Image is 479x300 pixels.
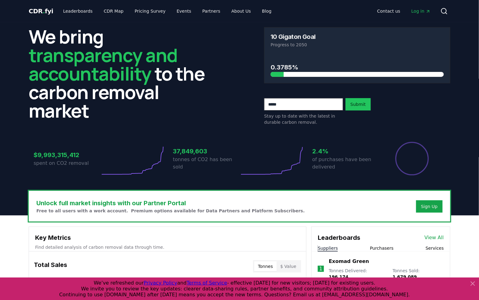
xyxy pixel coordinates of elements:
[424,234,444,241] a: View All
[264,113,343,125] p: Stay up to date with the latest in durable carbon removal.
[34,160,100,167] p: spent on CO2 removal
[254,261,276,271] button: Tonnes
[198,6,225,17] a: Partners
[416,200,443,213] button: Sign Up
[426,245,444,251] button: Services
[36,208,305,214] p: Free to all users with a work account. Premium options available for Data Partners and Platform S...
[393,268,444,280] p: Tonnes Sold :
[271,63,444,72] h3: 0.3785%
[318,233,360,242] h3: Leaderboards
[329,274,349,279] span: 196,174
[29,7,53,15] span: CDR fyi
[173,147,239,156] h3: 37,849,603
[36,198,305,208] h3: Unlock full market insights with our Partner Portal
[370,245,394,251] button: Purchasers
[172,6,196,17] a: Events
[319,265,322,273] p: 1
[35,233,300,242] h3: Key Metrics
[372,6,436,17] nav: Main
[393,274,417,279] span: 1,679,089
[277,261,300,271] button: $ Value
[411,8,431,14] span: Log in
[312,147,379,156] h3: 2.4%
[43,7,45,15] span: .
[395,141,429,176] div: Percentage of sales delivered
[318,245,338,251] button: Suppliers
[372,6,405,17] a: Contact us
[227,6,256,17] a: About Us
[130,6,170,17] a: Pricing Survey
[58,6,276,17] nav: Main
[35,244,300,250] p: Find detailed analysis of carbon removal data through time.
[329,268,387,280] p: Tonnes Delivered :
[271,34,316,40] h3: 10 Gigaton Goal
[29,27,215,120] h2: We bring to the carbon removal market
[29,7,53,15] a: CDR.fyi
[34,150,100,160] h3: $9,993,315,412
[312,156,379,171] p: of purchases have been delivered
[99,6,129,17] a: CDR Map
[346,98,371,110] button: Submit
[29,42,178,86] span: transparency and accountability
[34,260,67,273] h3: Total Sales
[173,156,239,171] p: tonnes of CO2 has been sold
[257,6,276,17] a: Blog
[271,42,444,48] p: Progress to 2050
[329,258,369,265] a: Exomad Green
[58,6,98,17] a: Leaderboards
[407,6,436,17] a: Log in
[421,203,438,210] a: Sign Up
